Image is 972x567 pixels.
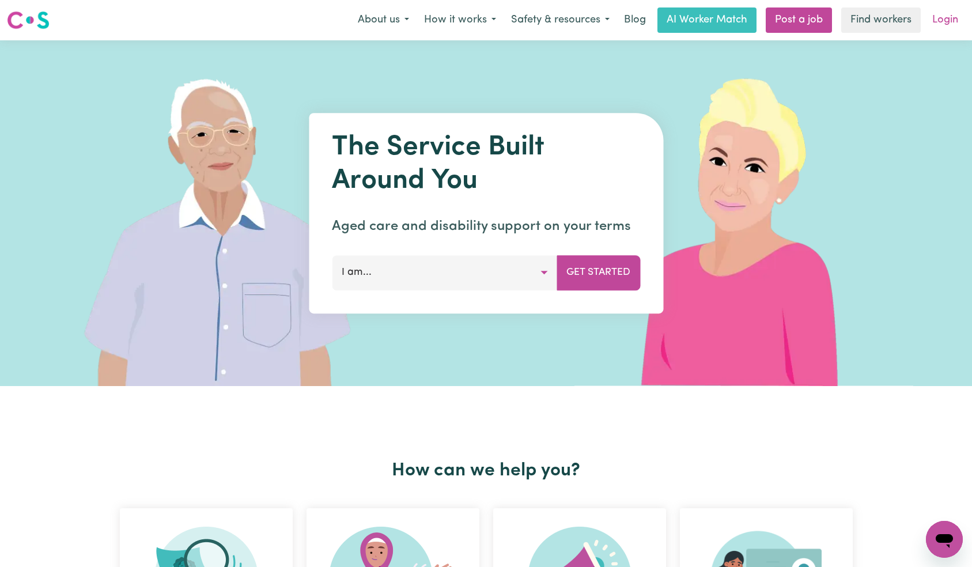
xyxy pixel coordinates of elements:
p: Aged care and disability support on your terms [332,216,640,237]
button: How it works [417,8,504,32]
img: Careseekers logo [7,10,50,31]
a: Blog [617,7,653,33]
button: Safety & resources [504,8,617,32]
button: I am... [332,255,557,290]
a: Careseekers logo [7,7,50,33]
button: About us [350,8,417,32]
h2: How can we help you? [113,460,860,482]
a: Find workers [841,7,921,33]
a: Post a job [766,7,832,33]
iframe: Button to launch messaging window [926,521,963,558]
h1: The Service Built Around You [332,131,640,198]
button: Get Started [557,255,640,290]
a: AI Worker Match [657,7,757,33]
a: Login [925,7,965,33]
